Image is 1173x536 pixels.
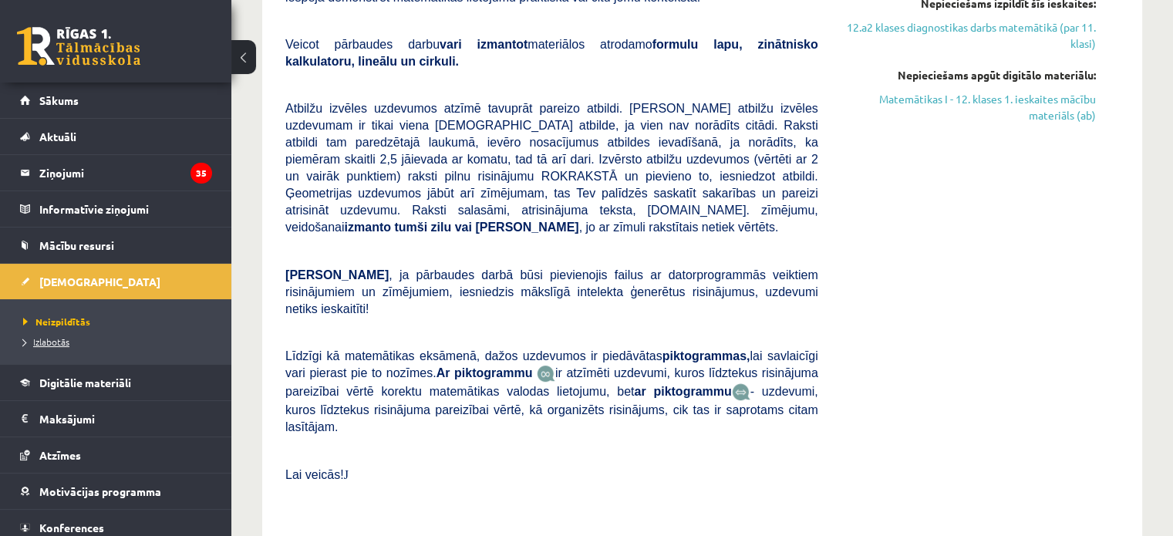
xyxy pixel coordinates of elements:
[20,191,212,227] a: Informatīvie ziņojumi
[537,365,555,383] img: JfuEzvunn4EvwAAAAASUVORK5CYII=
[841,91,1096,123] a: Matemātikas I - 12. klases 1. ieskaites mācību materiāls (ab)
[634,385,731,398] b: ar piktogrammu
[20,365,212,400] a: Digitālie materiāli
[285,38,818,68] span: Veicot pārbaudes darbu materiālos atrodamo
[17,27,140,66] a: Rīgas 1. Tālmācības vidusskola
[39,376,131,389] span: Digitālie materiāli
[39,191,212,227] legend: Informatīvie ziņojumi
[39,521,104,534] span: Konferences
[440,38,528,51] b: vari izmantot
[344,468,349,481] span: J
[437,366,533,379] b: Ar piktogrammu
[285,385,818,433] span: - uzdevumi, kuros līdztekus risinājuma pareizībai vērtē, kā organizēts risinājums, cik tas ir sap...
[285,102,818,234] span: Atbilžu izvēles uzdevumos atzīmē tavuprāt pareizo atbildi. [PERSON_NAME] atbilžu izvēles uzdevuma...
[39,238,114,252] span: Mācību resursi
[23,315,216,329] a: Neizpildītās
[20,228,212,263] a: Mācību resursi
[39,275,160,288] span: [DEMOGRAPHIC_DATA]
[39,155,212,190] legend: Ziņojumi
[20,437,212,473] a: Atzīmes
[23,335,69,348] span: Izlabotās
[39,93,79,107] span: Sākums
[20,264,212,299] a: [DEMOGRAPHIC_DATA]
[285,468,344,481] span: Lai veicās!
[20,155,212,190] a: Ziņojumi35
[285,366,818,398] span: ir atzīmēti uzdevumi, kuros līdztekus risinājuma pareizībai vērtē korektu matemātikas valodas lie...
[39,448,81,462] span: Atzīmes
[190,163,212,184] i: 35
[20,119,212,154] a: Aktuāli
[20,401,212,437] a: Maksājumi
[39,130,76,143] span: Aktuāli
[732,383,750,401] img: wKvN42sLe3LLwAAAABJRU5ErkJggg==
[39,401,212,437] legend: Maksājumi
[23,335,216,349] a: Izlabotās
[394,221,578,234] b: tumši zilu vai [PERSON_NAME]
[39,484,161,498] span: Motivācijas programma
[841,67,1096,83] div: Nepieciešams apgūt digitālo materiālu:
[285,38,818,68] b: formulu lapu, zinātnisko kalkulatoru, lineālu un cirkuli.
[23,315,90,328] span: Neizpildītās
[841,19,1096,52] a: 12.a2 klases diagnostikas darbs matemātikā (par 11. klasi)
[285,349,818,379] span: Līdzīgi kā matemātikas eksāmenā, dažos uzdevumos ir piedāvātas lai savlaicīgi vari pierast pie to...
[285,268,818,315] span: , ja pārbaudes darbā būsi pievienojis failus ar datorprogrammās veiktiem risinājumiem un zīmējumi...
[20,474,212,509] a: Motivācijas programma
[345,221,391,234] b: izmanto
[20,83,212,118] a: Sākums
[285,268,389,281] span: [PERSON_NAME]
[662,349,750,362] b: piktogrammas,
